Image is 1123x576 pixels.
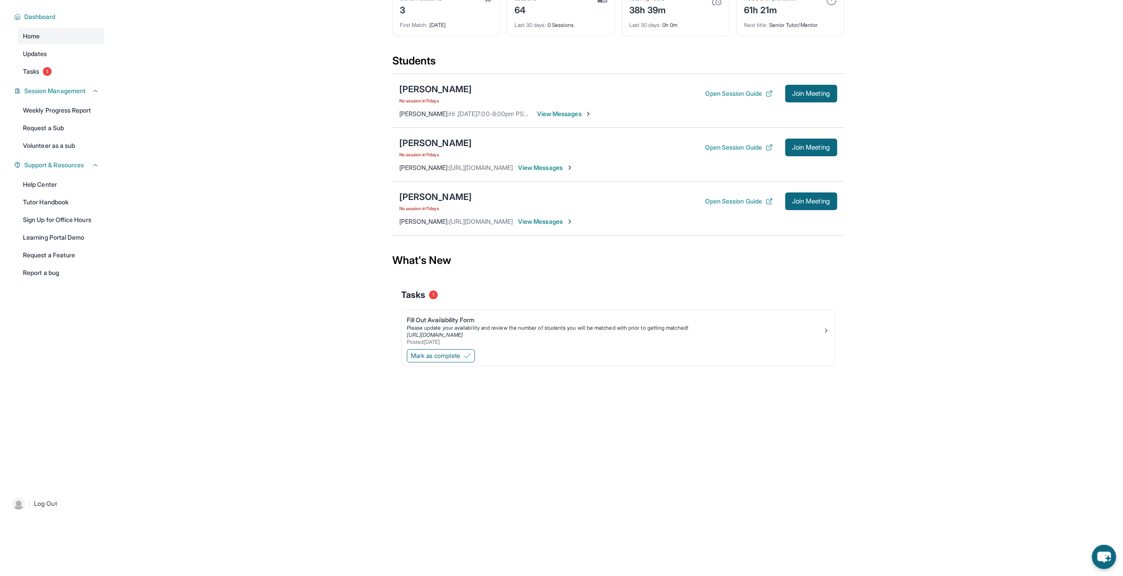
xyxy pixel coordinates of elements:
span: [URL][DOMAIN_NAME] [449,164,513,171]
a: Home [18,28,104,44]
span: No session in 11 days [399,151,472,158]
a: Request a Feature [18,247,104,263]
img: Chevron-Right [566,164,573,171]
span: Next title : [744,22,768,28]
span: Join Meeting [792,145,830,150]
button: Join Meeting [785,139,837,156]
span: First Match : [400,22,428,28]
a: Tutor Handbook [18,194,104,210]
button: Open Session Guide [705,143,772,152]
a: Report a bug [18,265,104,281]
span: Dashboard [24,12,56,21]
div: 61h 21m [744,2,797,16]
a: Weekly Progress Report [18,102,104,118]
span: Last 30 days : [515,22,546,28]
img: Chevron-Right [585,110,592,117]
span: [PERSON_NAME] : [399,164,449,171]
span: Updates [23,49,47,58]
span: No session in 11 days [399,205,472,212]
div: Fill Out Availability Form [407,316,823,324]
span: 1 [429,290,438,299]
a: Volunteer as a sub [18,138,104,154]
button: chat-button [1092,545,1116,569]
span: Hi ,[DATE]7:00-8:00pm PST,[DATE] 7:00-8:00pm PST is good for us. [449,110,642,117]
div: What's New [392,241,844,280]
img: Chevron-Right [566,218,573,225]
a: Fill Out Availability FormPlease update your availability and review the number of students you w... [402,310,835,347]
a: Learning Portal Demo [18,230,104,245]
span: View Messages [518,217,573,226]
span: | [28,498,30,509]
span: Support & Resources [24,161,84,169]
button: Support & Resources [21,161,99,169]
div: Posted [DATE] [407,339,823,346]
div: 38h 39m [629,2,666,16]
a: Tasks1 [18,64,104,79]
span: [URL][DOMAIN_NAME] [449,218,513,225]
a: |Log Out [9,494,104,513]
div: 64 [515,2,537,16]
span: Home [23,32,40,41]
div: 3 [400,2,442,16]
img: user-img [12,497,25,510]
button: Mark as complete [407,349,475,362]
a: Sign Up for Office Hours [18,212,104,228]
button: Open Session Guide [705,89,772,98]
button: Join Meeting [785,192,837,210]
span: Mark as complete [411,351,460,360]
span: Join Meeting [792,91,830,96]
span: View Messages [537,109,592,118]
button: Open Session Guide [705,197,772,206]
div: [PERSON_NAME] [399,137,472,149]
div: [PERSON_NAME] [399,191,472,203]
a: [URL][DOMAIN_NAME] [407,331,463,338]
div: Please update your availability and review the number of students you will be matched with prior ... [407,324,823,331]
a: Updates [18,46,104,62]
div: [DATE] [400,16,492,29]
button: Session Management [21,87,99,95]
a: Request a Sub [18,120,104,136]
div: Senior Tutor/Mentor [744,16,837,29]
button: Dashboard [21,12,99,21]
div: 0h 0m [629,16,722,29]
span: Tasks [23,67,39,76]
span: Session Management [24,87,86,95]
span: Tasks [401,289,425,301]
button: Join Meeting [785,85,837,102]
span: Last 30 days : [629,22,661,28]
span: 1 [43,67,52,76]
span: Join Meeting [792,199,830,204]
div: 0 Sessions [515,16,607,29]
span: No session in 11 days [399,97,472,104]
span: Log Out [34,499,57,508]
a: Help Center [18,177,104,192]
span: View Messages [518,163,573,172]
div: [PERSON_NAME] [399,83,472,95]
div: Students [392,54,844,73]
span: [PERSON_NAME] : [399,110,449,117]
img: Mark as complete [464,352,471,359]
span: [PERSON_NAME] : [399,218,449,225]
